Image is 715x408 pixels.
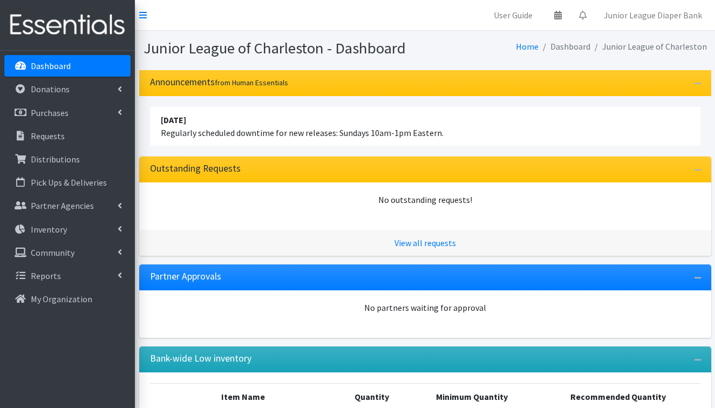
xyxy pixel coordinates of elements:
[4,288,131,310] a: My Organization
[31,131,65,141] p: Requests
[590,39,707,55] li: Junior League of Charleston
[394,237,456,248] a: View all requests
[4,242,131,263] a: Community
[150,353,251,364] h3: Bank-wide Low inventory
[31,270,61,281] p: Reports
[215,78,288,87] small: from Human Essentials
[4,125,131,147] a: Requests
[31,107,69,118] p: Purchases
[4,78,131,100] a: Donations
[4,172,131,193] a: Pick Ups & Deliveries
[4,195,131,216] a: Partner Agencies
[31,224,67,235] p: Inventory
[31,294,92,304] p: My Organization
[161,114,186,125] strong: [DATE]
[31,84,70,94] p: Donations
[150,77,288,88] h3: Announcements
[4,265,131,287] a: Reports
[150,193,700,206] div: No outstanding requests!
[595,4,711,26] a: Junior League Diaper Bank
[31,177,107,188] p: Pick Ups & Deliveries
[4,7,131,43] img: HumanEssentials
[4,102,131,124] a: Purchases
[516,41,539,52] a: Home
[150,107,700,146] li: Regularly scheduled downtime for new releases: Sundays 10am-1pm Eastern.
[4,55,131,77] a: Dashboard
[144,39,421,58] h1: Junior League of Charleston - Dashboard
[539,39,590,55] li: Dashboard
[31,200,94,211] p: Partner Agencies
[31,60,71,71] p: Dashboard
[150,271,221,282] h3: Partner Approvals
[31,154,80,165] p: Distributions
[485,4,541,26] a: User Guide
[150,301,700,314] div: No partners waiting for approval
[31,247,74,258] p: Community
[4,219,131,240] a: Inventory
[4,148,131,170] a: Distributions
[150,163,241,174] h3: Outstanding Requests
